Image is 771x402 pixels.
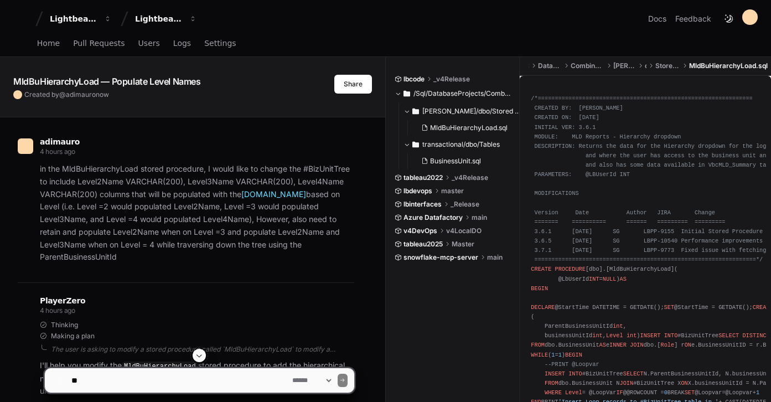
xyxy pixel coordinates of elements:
[613,323,623,329] span: int
[138,40,160,47] span: Users
[627,332,637,339] span: int
[531,304,555,311] span: DECLARE
[37,31,60,56] a: Home
[66,90,96,99] span: adimauro
[24,90,109,99] span: Created by
[422,107,521,116] span: [PERSON_NAME]/dbo/Stored Procedures
[403,226,437,235] span: v4DevOps
[204,31,236,56] a: Settings
[138,31,160,56] a: Users
[742,332,769,339] span: DISTINCT
[50,13,97,24] div: Lightbeam Health
[59,90,66,99] span: @
[403,87,410,100] svg: Directory
[640,332,661,339] span: INSERT
[96,90,109,99] span: now
[241,189,306,199] a: [DOMAIN_NAME]
[538,61,562,70] span: DatabaseProjects
[40,297,85,304] span: PlayerZero
[603,276,617,282] span: NULL
[40,163,354,264] p: in the MldBuHierarchyLoad stored procedure, I would like to change the #BizUnitTree to include Le...
[417,120,514,136] button: MldBuHierarchyLoad.sql
[609,342,627,348] span: INNER
[73,31,125,56] a: Pull Requests
[655,61,681,70] span: Stored Procedures
[417,153,514,169] button: BusinessUnit.sql
[173,40,191,47] span: Logs
[13,76,201,87] app-text-character-animate: MldBuHierarchyLoad — Populate Level Names
[51,345,354,354] div: The user is asking to modify a stored procedure called `MldBuHierarchyLoad` to modify a temporary...
[403,173,443,182] span: tableau2022
[589,276,599,282] span: INT
[403,102,521,120] button: [PERSON_NAME]/dbo/Stored Procedures
[433,75,470,84] span: _v4Release
[173,31,191,56] a: Logs
[430,123,508,132] span: MldBuHierarchyLoad.sql
[413,89,512,98] span: /Sql/DatabaseProjects/CombinedDatabaseNew
[204,40,236,47] span: Settings
[685,342,691,348] span: ON
[661,342,675,348] span: Role
[452,173,488,182] span: _v4Release
[412,105,419,118] svg: Directory
[531,342,545,348] span: FROM
[334,75,372,94] button: Share
[599,342,606,348] span: AS
[40,137,80,146] span: adimauro
[40,147,75,156] span: 4 hours ago
[606,332,623,339] span: Level
[403,240,443,249] span: tableau2025
[446,226,482,235] span: v4LocalDO
[403,75,425,84] span: lbcode
[664,304,674,311] span: SET
[620,276,627,282] span: AS
[51,321,78,329] span: Thinking
[73,40,125,47] span: Pull Requests
[472,213,487,222] span: main
[403,136,521,153] button: transactional/dbo/Tables
[664,332,678,339] span: INTO
[675,13,711,24] button: Feedback
[531,285,548,292] span: BEGIN
[555,266,585,272] span: PROCEDURE
[403,213,463,222] span: Azure Datafactory
[403,253,478,262] span: snowflake-mcp-server
[531,266,551,272] span: CREATE
[403,200,442,209] span: lbinterfaces
[592,332,602,339] span: int
[452,240,474,249] span: Master
[630,342,644,348] span: JOIN
[430,157,481,166] span: BusinessUnit.sql
[645,61,646,70] span: dbo
[718,332,739,339] span: SELECT
[613,61,636,70] span: [PERSON_NAME]
[412,138,419,151] svg: Directory
[45,9,116,29] button: Lightbeam Health
[403,187,432,195] span: lbdevops
[648,13,666,24] a: Docs
[37,40,60,47] span: Home
[131,9,201,29] button: Lightbeam Health Solutions
[487,253,503,262] span: main
[451,200,479,209] span: _Release
[395,85,512,102] button: /Sql/DatabaseProjects/CombinedDatabaseNew
[135,13,183,24] div: Lightbeam Health Solutions
[689,61,768,70] span: MldBuHierarchyLoad.sql
[51,332,95,341] span: Making a plan
[571,61,604,70] span: CombinedDatabaseNew
[422,140,500,149] span: transactional/dbo/Tables
[441,187,464,195] span: master
[529,61,529,70] span: Sql
[40,306,75,315] span: 4 hours ago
